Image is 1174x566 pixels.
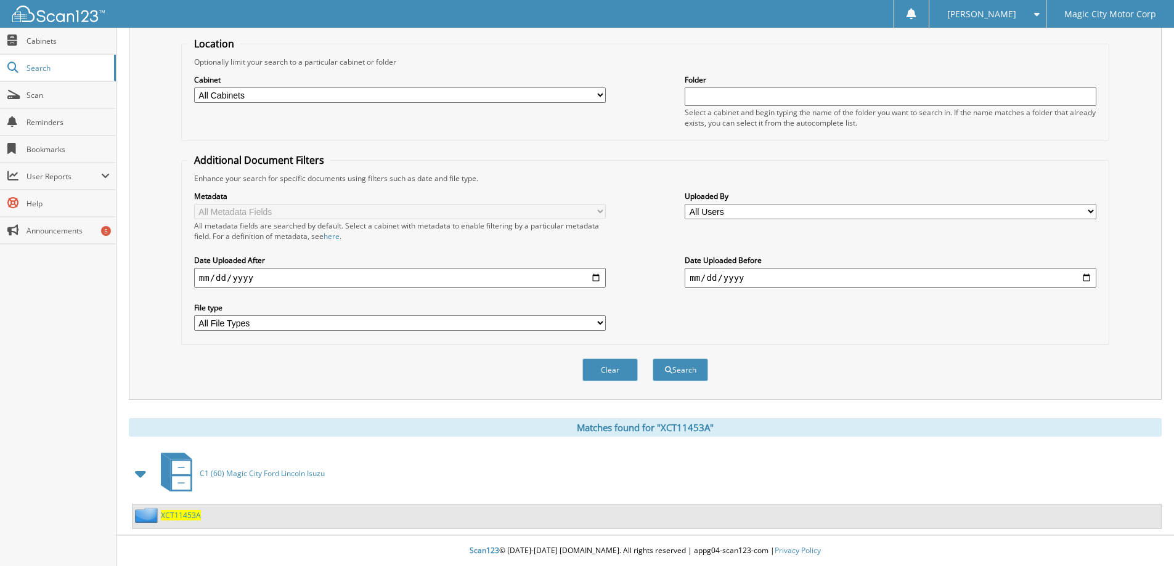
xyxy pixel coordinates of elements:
[582,358,638,381] button: Clear
[685,191,1096,201] label: Uploaded By
[26,117,110,127] span: Reminders
[194,191,606,201] label: Metadata
[116,536,1174,566] div: © [DATE]-[DATE] [DOMAIN_NAME]. All rights reserved | appg04-scan123-com |
[470,545,499,556] span: Scan123
[685,268,1096,288] input: end
[200,468,325,479] span: C1 (60) Magic City Ford Lincoln Isuzu
[153,449,325,498] a: C1 (60) Magic City Ford Lincoln Isuzu
[775,545,821,556] a: Privacy Policy
[26,144,110,155] span: Bookmarks
[685,255,1096,265] label: Date Uploaded Before
[188,37,240,51] legend: Location
[188,57,1103,67] div: Optionally limit your search to a particular cabinet or folder
[194,268,606,288] input: start
[653,358,708,381] button: Search
[135,507,161,523] img: folder2.png
[26,63,108,73] span: Search
[188,173,1103,184] div: Enhance your search for specific documents using filters such as date and file type.
[26,171,101,182] span: User Reports
[12,6,105,22] img: scan123-logo-white.svg
[26,225,110,236] span: Announcements
[1112,507,1174,566] iframe: Chat Widget
[194,255,606,265] label: Date Uploaded After
[194,220,606,241] div: All metadata fields are searched by default. Select a cabinet with metadata to enable filtering b...
[685,75,1096,85] label: Folder
[26,198,110,209] span: Help
[324,231,340,241] a: here
[947,10,1016,18] span: [PERSON_NAME]
[26,90,110,100] span: Scan
[101,226,111,236] div: 5
[194,302,606,313] label: File type
[161,510,201,520] a: XCT11453A
[685,107,1096,128] div: Select a cabinet and begin typing the name of the folder you want to search in. If the name match...
[194,75,606,85] label: Cabinet
[129,418,1162,437] div: Matches found for "XCT11453A"
[188,153,330,167] legend: Additional Document Filters
[1064,10,1156,18] span: Magic City Motor Corp
[26,36,110,46] span: Cabinets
